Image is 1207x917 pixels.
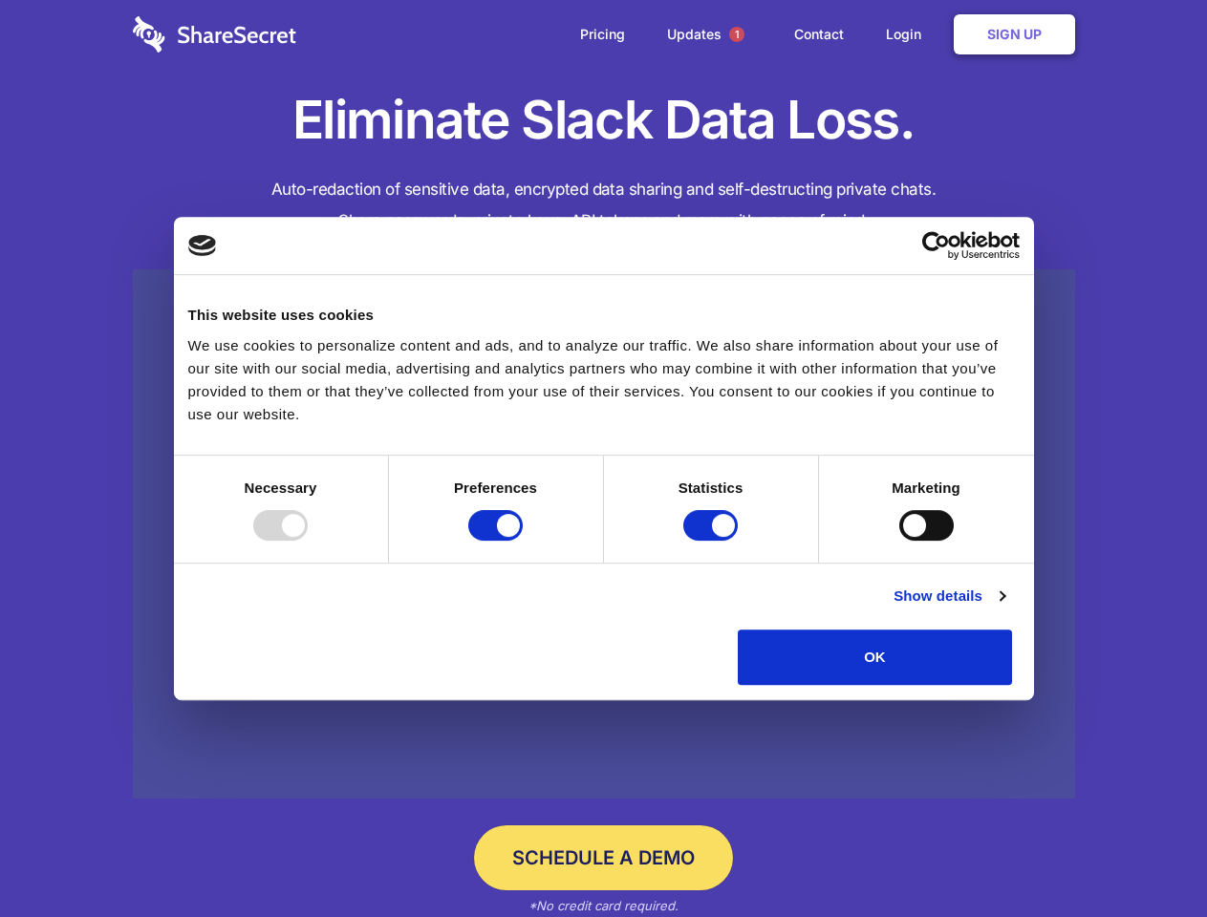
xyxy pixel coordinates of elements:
a: Usercentrics Cookiebot - opens in a new window [852,231,1020,260]
strong: Statistics [679,480,744,496]
h1: Eliminate Slack Data Loss. [133,86,1075,155]
span: 1 [729,27,744,42]
button: OK [738,629,1012,685]
em: *No credit card required. [528,898,679,913]
strong: Marketing [892,480,960,496]
img: logo-wordmark-white-trans-d4663122ce5f474addd5e946df7df03e33cb6a1c49d2221995e7729f52c070b2.svg [133,16,296,53]
a: Login [867,5,950,64]
a: Contact [775,5,863,64]
a: Schedule a Demo [474,825,733,890]
strong: Necessary [245,480,317,496]
div: We use cookies to personalize content and ads, and to analyze our traffic. We also share informat... [188,334,1020,426]
a: Sign Up [954,14,1075,54]
h4: Auto-redaction of sensitive data, encrypted data sharing and self-destructing private chats. Shar... [133,174,1075,237]
strong: Preferences [454,480,537,496]
img: logo [188,235,217,256]
a: Wistia video thumbnail [133,269,1075,800]
a: Show details [894,585,1004,608]
a: Pricing [561,5,644,64]
div: This website uses cookies [188,304,1020,327]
